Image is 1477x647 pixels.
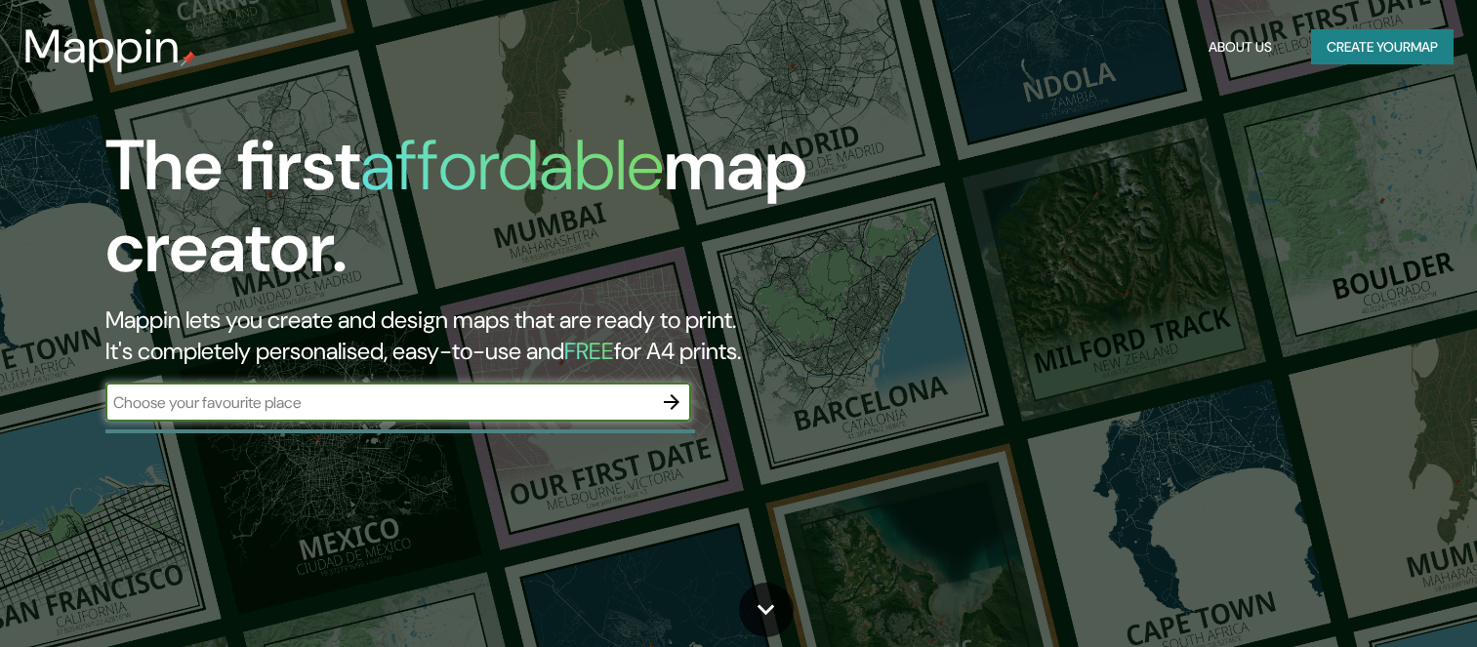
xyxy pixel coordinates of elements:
h5: FREE [564,336,614,366]
button: Create yourmap [1311,29,1454,65]
img: mappin-pin [181,51,196,66]
button: About Us [1201,29,1280,65]
h2: Mappin lets you create and design maps that are ready to print. It's completely personalised, eas... [105,304,844,367]
input: Choose your favourite place [105,391,652,414]
h1: The first map creator. [105,125,844,304]
h3: Mappin [23,20,181,74]
h1: affordable [360,120,664,211]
